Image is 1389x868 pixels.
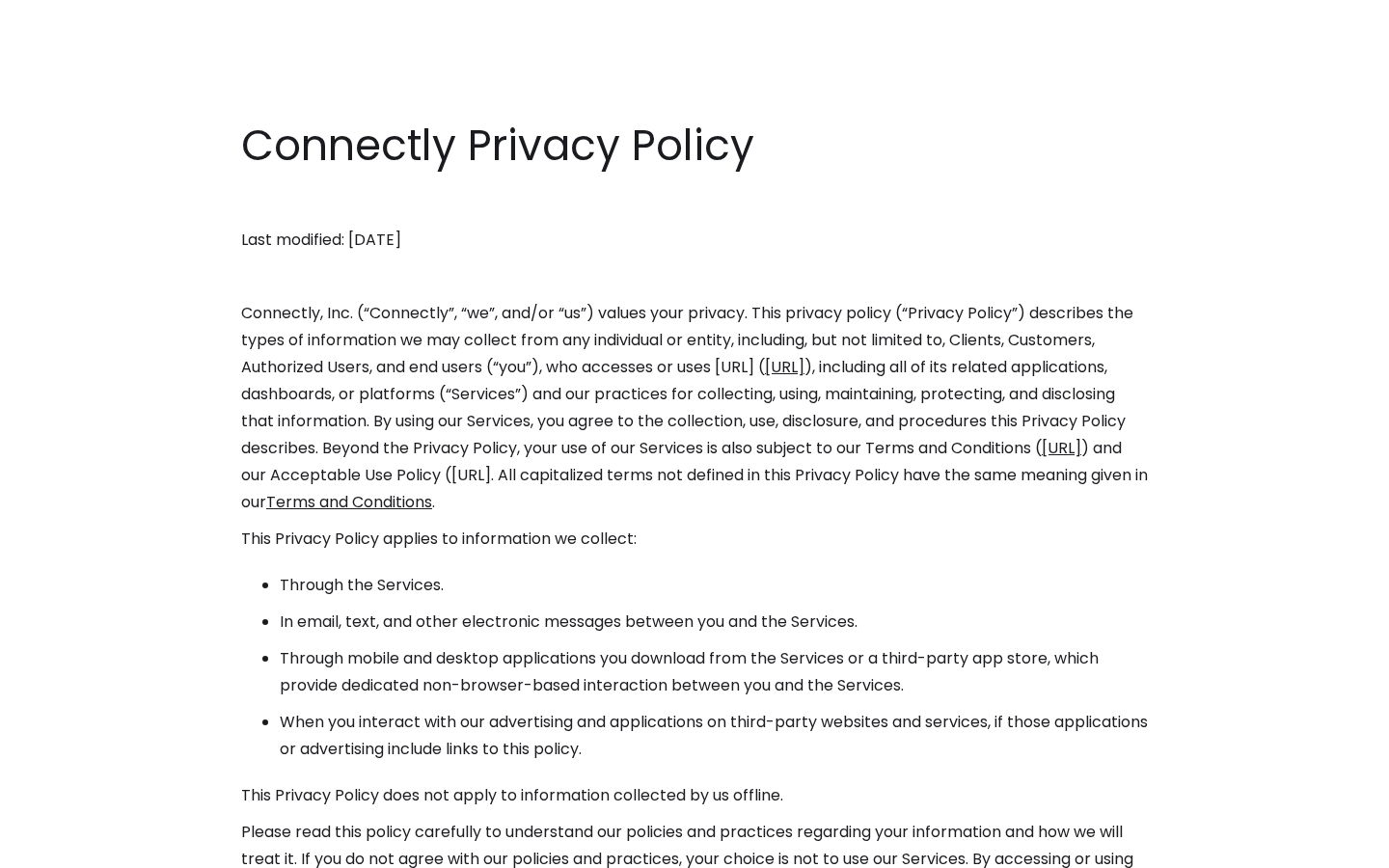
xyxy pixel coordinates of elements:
[280,609,1148,636] li: In email, text, and other electronic messages between you and the Services.
[241,116,1148,176] h1: Connectly Privacy Policy
[266,491,432,513] a: Terms and Conditions
[241,300,1148,516] p: Connectly, Inc. (“Connectly”, “we”, and/or “us”) values your privacy. This privacy policy (“Priva...
[280,645,1148,699] li: Through mobile and desktop applications you download from the Services or a third-party app store...
[280,572,1148,599] li: Through the Services.
[765,356,804,378] a: [URL]
[241,190,1148,217] p: ‍
[39,834,116,861] ul: Language list
[241,227,1148,254] p: Last modified: [DATE]
[1042,437,1081,459] a: [URL]
[241,526,1148,553] p: This Privacy Policy applies to information we collect:
[280,709,1148,763] li: When you interact with our advertising and applications on third-party websites and services, if ...
[19,832,116,861] aside: Language selected: English
[241,263,1148,290] p: ‍
[241,782,1148,809] p: This Privacy Policy does not apply to information collected by us offline.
